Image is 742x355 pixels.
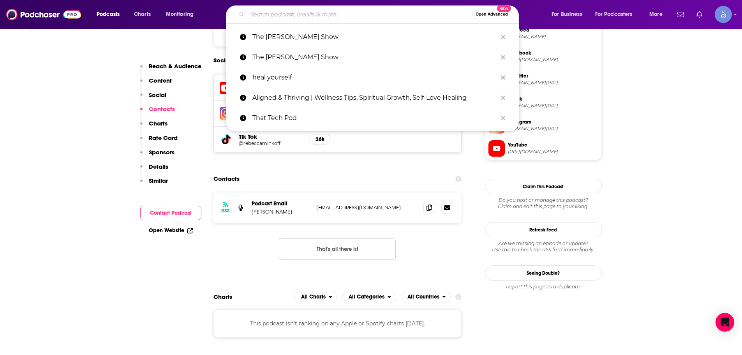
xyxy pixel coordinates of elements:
a: @rebeccaminkoff [239,140,303,146]
a: Show notifications dropdown [674,8,687,21]
button: open menu [546,8,592,21]
button: Contact Podcast [140,206,201,220]
div: Claim and edit this page to your liking. [485,197,602,210]
button: Claim This Podcast [485,179,602,194]
a: Seeing Double? [485,265,602,281]
h5: 26k [315,136,324,143]
h5: Tik Tok [239,133,303,140]
a: RSS Feed[DOMAIN_NAME] [488,25,598,42]
span: X/Twitter [508,72,598,79]
button: Contacts [140,105,175,120]
span: Facebook [508,49,598,57]
span: TikTok [508,95,598,102]
button: open menu [590,8,644,21]
button: Open AdvancedNew [472,10,511,19]
span: https://www.youtube.com/@RebeccaMinkoff [508,149,598,155]
h2: Socials [213,53,234,68]
div: This podcast isn't ranking on any Apple or Spotify charts [DATE]. [213,309,462,337]
p: Contacts [149,105,175,113]
p: The Chris Harder Show [252,47,497,67]
h2: Charts [213,293,232,300]
p: Content [149,77,172,84]
a: Show notifications dropdown [693,8,705,21]
button: open menu [342,291,396,303]
img: User Profile [715,6,732,23]
span: Monitoring [166,9,194,20]
span: More [649,9,663,20]
img: Podchaser - Follow, Share and Rate Podcasts [6,7,81,22]
span: anchor.fm [508,34,598,40]
a: Instagram[DOMAIN_NAME][URL] [488,117,598,134]
span: All Categories [349,294,384,300]
span: Instagram [508,118,598,125]
span: YouTube [508,141,598,148]
button: open menu [294,291,337,303]
button: Content [140,77,172,91]
a: Charts [129,8,155,21]
span: Do you host or manage this podcast? [485,197,602,203]
span: Charts [134,9,151,20]
p: Charts [149,120,167,127]
a: heal yourself [226,67,519,88]
button: Sponsors [140,148,174,163]
a: TikTok[DOMAIN_NAME][URL] [488,94,598,111]
a: Open Website [149,227,193,234]
span: instagram.com/rmsuperwomen [508,126,598,132]
p: heal yourself [252,67,497,88]
span: Podcasts [97,9,120,20]
h3: RSS [221,208,230,214]
span: New [497,5,511,12]
button: Reach & Audience [140,62,201,77]
span: https://www.facebook.com/rebeccaminkoff [508,57,598,63]
a: YouTube[URL][DOMAIN_NAME] [488,140,598,157]
a: The [PERSON_NAME] Show [226,47,519,67]
a: Aligned & Thriving | Wellness Tips, Spiritual Growth, Self-Love Healing [226,88,519,108]
img: iconImage [220,107,233,120]
button: Similar [140,177,168,191]
div: Are we missing an episode or update? Use this to check the RSS feed immediately. [485,240,602,253]
p: Aligned & Thriving | Wellness Tips, Spiritual Growth, Self-Love Healing [252,88,497,108]
a: Facebook[URL][DOMAIN_NAME] [488,48,598,65]
a: X/Twitter[DOMAIN_NAME][URL] [488,71,598,88]
h2: Categories [342,291,396,303]
h2: Contacts [213,171,240,186]
span: All Charts [301,294,326,300]
button: Charts [140,120,167,134]
div: Report this page as a duplicate. [485,284,602,290]
span: RSS Feed [508,26,598,34]
button: open menu [644,8,672,21]
button: Refresh Feed [485,222,602,237]
a: That Tech Pod [226,108,519,128]
div: Search podcasts, credits, & more... [233,5,526,23]
p: Sponsors [149,148,174,156]
p: That Tech Pod [252,108,497,128]
button: open menu [91,8,130,21]
h2: Platforms [294,291,337,303]
span: All Countries [407,294,439,300]
p: Rate Card [149,134,178,141]
button: Show profile menu [715,6,732,23]
p: Similar [149,177,168,184]
span: Logged in as Spiral5-G1 [715,6,732,23]
div: Open Intercom Messenger [716,313,734,332]
button: Nothing here. [279,238,396,260]
p: Social [149,91,166,99]
a: The [PERSON_NAME] Show [226,27,519,47]
span: tiktok.com/@rebeccaminkoff [508,103,598,109]
p: Reach & Audience [149,62,201,70]
p: Podcast Email [252,200,310,207]
button: open menu [160,8,204,21]
p: [PERSON_NAME] [252,208,310,215]
p: [EMAIL_ADDRESS][DOMAIN_NAME] [316,204,418,211]
p: Details [149,163,168,170]
span: Open Advanced [476,12,508,16]
input: Search podcasts, credits, & more... [247,8,472,21]
button: open menu [401,291,451,303]
p: The Chris Harder Show [252,27,497,47]
span: For Podcasters [595,9,633,20]
button: Rate Card [140,134,178,148]
button: Social [140,91,166,106]
span: twitter.com/RebeccaMinkoff [508,80,598,86]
